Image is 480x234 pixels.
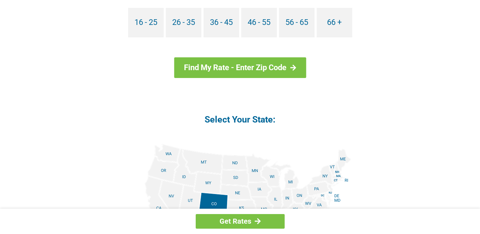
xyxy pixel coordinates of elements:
a: 46 - 55 [241,8,277,37]
a: Find My Rate - Enter Zip Code [174,57,306,78]
a: 66 + [317,8,352,37]
h4: Select Your State: [69,114,411,125]
a: Get Rates [196,214,285,229]
a: 26 - 35 [166,8,201,37]
a: 56 - 65 [279,8,315,37]
a: 36 - 45 [204,8,239,37]
a: 16 - 25 [128,8,164,37]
